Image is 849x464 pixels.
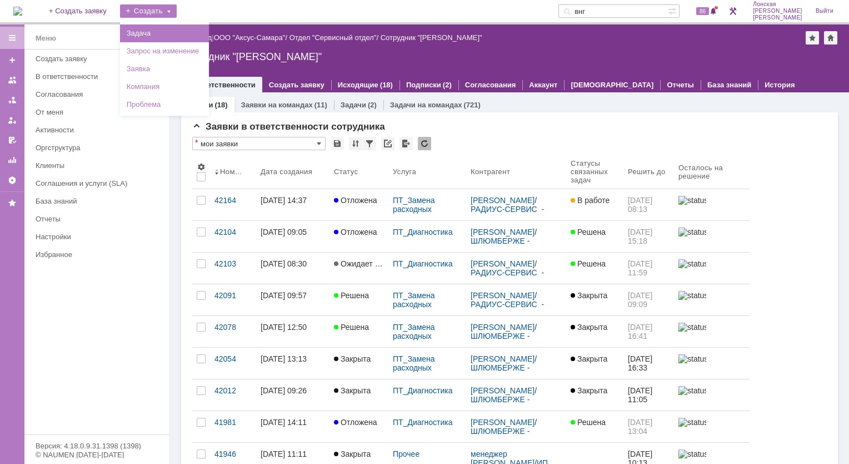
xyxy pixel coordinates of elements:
th: Номер [210,155,256,189]
a: [PERSON_NAME] [471,354,535,363]
a: Закрыта [566,379,623,411]
span: [DATE] 16:33 [628,354,655,372]
span: Решена [334,291,369,300]
div: Номер [220,167,243,176]
div: Ремонт принтера (1129462) Радиус [297,206,402,222]
div: [DATE] 13:13 [261,354,307,363]
div: / [471,354,562,372]
div: (2) [443,81,452,89]
a: Компания [122,80,207,93]
a: statusbar-100 (1).png [674,316,741,347]
a: Отчеты [31,210,167,228]
a: statusbar-100 (1).png [674,189,741,220]
div: 42104 [214,228,252,236]
div: Ожидает [клиента] [294,16,377,26]
div: Версия: 4.18.0.9.31.1398 (1398) [36,442,158,450]
a: РАДИУС-СЕРВИС - ООО «Фирма «Радиус-Сервис» [471,300,555,327]
div: / [471,259,562,277]
a: ПТ_Диагностика [393,228,453,236]
div: [DATE] 12:50 [261,323,307,332]
div: Настройки [36,233,162,241]
div: 09.10.2025 [369,302,389,310]
a: Задачи [341,101,366,109]
span: [DATE] 11:05 [628,386,655,404]
a: [DATE] 11:59 [623,253,674,284]
a: Egor Kuznecov [297,299,310,313]
div: 08.10.2025 [369,88,389,97]
div: #41920: ПТ_Диагностика [297,52,402,61]
div: © NAUMEN [DATE]-[DATE] [36,451,158,458]
div: 5. Менее 100% [395,303,401,309]
a: Соглашения и услуги (SLA) [31,175,167,192]
a: ПТ_Замена расходных материалов / ресурсных деталей [393,354,443,399]
div: 3. Менее 40% [395,90,401,95]
a: [PERSON_NAME] [471,386,535,395]
span: [DATE] 13:04 [628,418,655,436]
img: logo [13,7,22,16]
span: Настройки [197,162,206,171]
a: 42054 [210,348,256,379]
a: Roman Vorobev [297,388,310,402]
div: Обновлять список [418,137,431,150]
div: Новая [19,16,46,26]
img: statusbar-100 (1).png [678,196,706,205]
div: Решить до [628,167,666,176]
div: Меню [36,32,56,45]
a: statusbar-15 (1).png [674,348,741,379]
a: 42103 [210,253,256,284]
a: Подписки [406,81,441,89]
a: ООО "Аксус-Самара" [214,33,286,42]
div: Фильтрация... [363,137,376,150]
span: Отложена [334,196,377,205]
span: Расширенный поиск [668,5,679,16]
div: / [214,33,289,42]
a: [PERSON_NAME] [471,196,535,205]
a: 42091 [210,284,256,315]
a: statusbar-100 (1).png [674,411,741,442]
a: В ответственности [188,81,256,89]
a: Заявки на командах [241,101,313,109]
img: statusbar-100 (1).png [678,418,706,427]
a: В работе [566,189,623,220]
a: Клиенты [31,157,167,174]
a: 42012 [210,379,256,411]
a: Закрыта [329,348,388,379]
a: [DATE] 09:26 [256,379,329,411]
span: Отложена [334,418,377,427]
a: ПТ_Диагностика [393,386,453,395]
div: Создать [120,4,177,18]
a: [DATE] 08:30 [256,253,329,284]
span: [DATE] 08:13 [628,196,655,214]
a: Отложена [329,221,388,252]
img: statusbar-15 (1).png [678,354,706,363]
a: [DEMOGRAPHIC_DATA] [571,81,653,89]
a: #41981: ПТ_Диагностика [297,124,387,132]
a: Решена [566,411,623,442]
a: Egor Kuznecov [297,157,310,170]
span: Решена [571,228,606,236]
a: [DATE] 09:57 [256,284,329,315]
span: Решена [571,259,606,268]
a: Roman Vorobev [297,86,310,99]
a: [PERSON_NAME] [471,228,535,236]
div: В работе [157,16,196,26]
div: Замена картриджа (1131381) Радиус [297,367,402,382]
a: statusbar-60 (1).png [674,379,741,411]
a: Решена [329,284,388,315]
a: РАДИУС-СЕРВИС - ООО «Фирма «Радиус-Сервис» [471,268,555,295]
div: / [471,323,562,340]
a: Настройки [31,228,167,245]
span: В работе [571,196,610,205]
div: 09.10.2025 [369,159,389,168]
a: Создать заявку [31,50,167,67]
div: #42104: ПТ_Диагностика [297,266,402,275]
a: База знаний [707,81,751,89]
div: [DATE] 14:37 [261,196,307,205]
div: 0 [125,17,129,25]
a: [DATE] 08:13 [623,189,674,220]
div: 42012 [214,386,252,395]
a: [PERSON_NAME] [471,323,535,332]
div: 42091 [214,291,252,300]
a: [DATE] 14:11 [256,411,329,442]
div: Избранное [36,250,150,259]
